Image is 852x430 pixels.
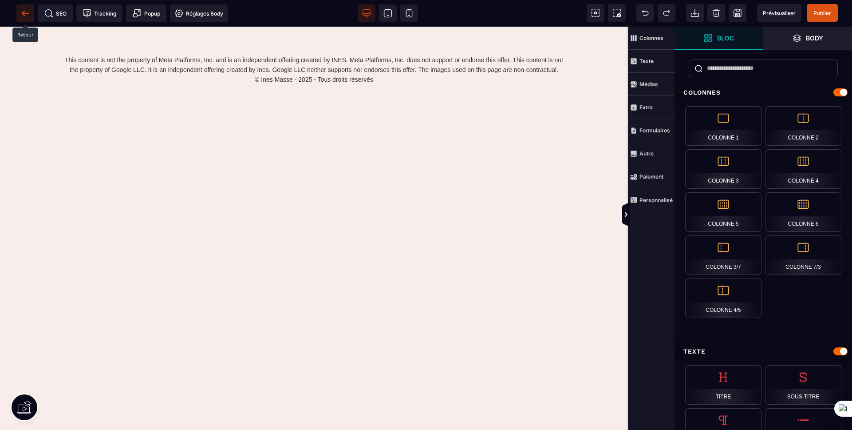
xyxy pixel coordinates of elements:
div: Sous-titre [765,365,841,405]
strong: Bloc [717,35,734,41]
span: Ouvrir les blocs [674,27,763,50]
span: Ouvrir les calques [763,27,852,50]
div: Colonne 1 [685,106,761,146]
span: Retour [16,4,34,22]
span: Autre [628,142,674,165]
div: Colonne 3 [685,149,761,189]
strong: Colonnes [639,35,663,41]
span: Tracking [83,9,116,18]
strong: Paiement [639,173,663,180]
strong: Autre [639,150,654,157]
strong: Texte [639,58,654,64]
span: Colonnes [628,27,674,50]
span: Réglages Body [174,9,223,18]
div: Texte [674,343,852,360]
span: Favicon [170,4,228,22]
span: Enregistrer le contenu [807,4,838,22]
strong: Formulaires [639,127,670,134]
span: Afficher les vues [674,202,683,228]
strong: Personnalisé [639,197,673,203]
span: Enregistrer [729,4,746,22]
div: Colonne 7/3 [765,235,841,275]
span: Capture d'écran [608,4,626,22]
span: Extra [628,96,674,119]
span: Voir bureau [358,4,375,22]
div: Colonne 3/7 [685,235,761,275]
span: Aperçu [757,4,801,22]
span: Voir mobile [400,4,418,22]
span: Personnalisé [628,188,674,211]
strong: Extra [639,104,653,111]
span: Rétablir [658,4,675,22]
div: Colonne 5 [685,192,761,232]
div: Colonne 4/5 [685,279,761,318]
div: Colonne 4 [765,149,841,189]
div: Colonne 2 [765,106,841,146]
span: Voir les composants [587,4,604,22]
span: Nettoyage [707,4,725,22]
span: Paiement [628,165,674,188]
span: Créer une alerte modale [126,4,166,22]
span: Code de suivi [76,4,122,22]
strong: Médias [639,81,658,88]
span: Prévisualiser [763,10,796,16]
div: Titre [685,365,761,405]
span: Publier [813,10,831,16]
span: Texte [628,50,674,73]
strong: Body [806,35,823,41]
span: Médias [628,73,674,96]
div: Colonne 6 [765,192,841,232]
span: Métadata SEO [38,4,73,22]
text: This content is not the property of Meta Platforms, Inc. and is an independent offering created b... [60,26,568,58]
span: Importer [686,4,704,22]
span: SEO [44,9,67,18]
span: Formulaires [628,119,674,142]
span: Voir tablette [379,4,397,22]
div: Colonnes [674,84,852,101]
span: Défaire [636,4,654,22]
span: Popup [133,9,160,18]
